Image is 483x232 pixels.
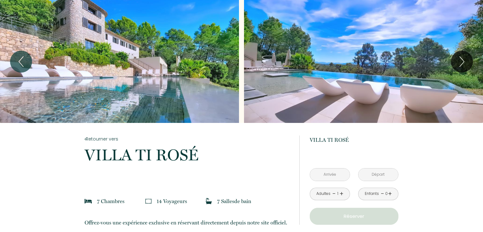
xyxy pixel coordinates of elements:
[365,191,379,197] div: Enfants
[10,51,32,73] button: Previous
[185,198,187,204] span: s
[312,213,396,220] p: Réserver
[310,168,350,181] input: Arrivée
[122,198,125,204] span: s
[145,198,152,204] img: guests
[310,135,398,144] p: VILLA TI ROSÉ
[388,189,392,199] a: +
[85,218,291,227] p: Offrez-vous une expérience exclusive en réservant directement depuis notre site officiel.
[85,147,291,163] p: VILLA TI ROSÉ
[157,197,187,206] p: 14 Voyageur
[336,191,339,197] div: 1
[310,208,398,225] button: Réserver
[451,51,473,73] button: Next
[340,189,343,199] a: +
[316,191,330,197] div: Adultes
[232,198,234,204] span: s
[358,168,398,181] input: Départ
[217,197,251,206] p: 7 Salle de bain
[385,191,388,197] div: 0
[381,189,384,199] a: -
[97,197,125,206] p: 7 Chambre
[85,135,291,142] a: Retourner vers
[332,189,336,199] a: -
